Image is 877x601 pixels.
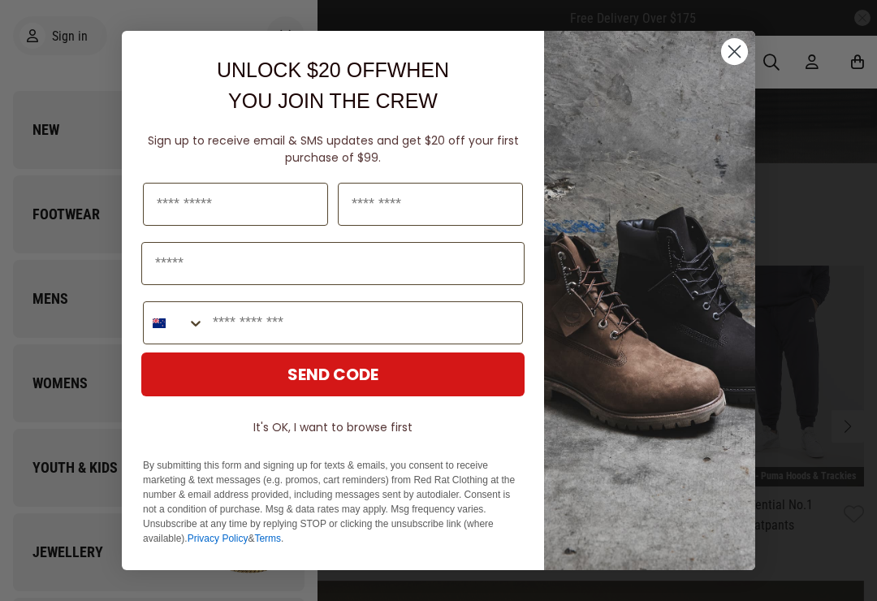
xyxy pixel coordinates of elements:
[217,58,387,81] span: UNLOCK $20 OFF
[387,58,449,81] span: WHEN
[13,6,62,55] button: Open LiveChat chat widget
[153,317,166,330] img: New Zealand
[188,533,248,544] a: Privacy Policy
[141,413,525,442] button: It's OK, I want to browse first
[254,533,281,544] a: Terms
[144,302,205,344] button: Search Countries
[141,352,525,396] button: SEND CODE
[148,132,519,166] span: Sign up to receive email & SMS updates and get $20 off your first purchase of $99.
[143,458,523,546] p: By submitting this form and signing up for texts & emails, you consent to receive marketing & tex...
[141,242,525,285] input: Email
[143,183,328,226] input: First Name
[228,89,438,112] span: YOU JOIN THE CREW
[544,31,755,570] img: f7662613-148e-4c88-9575-6c6b5b55a647.jpeg
[720,37,749,66] button: Close dialog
